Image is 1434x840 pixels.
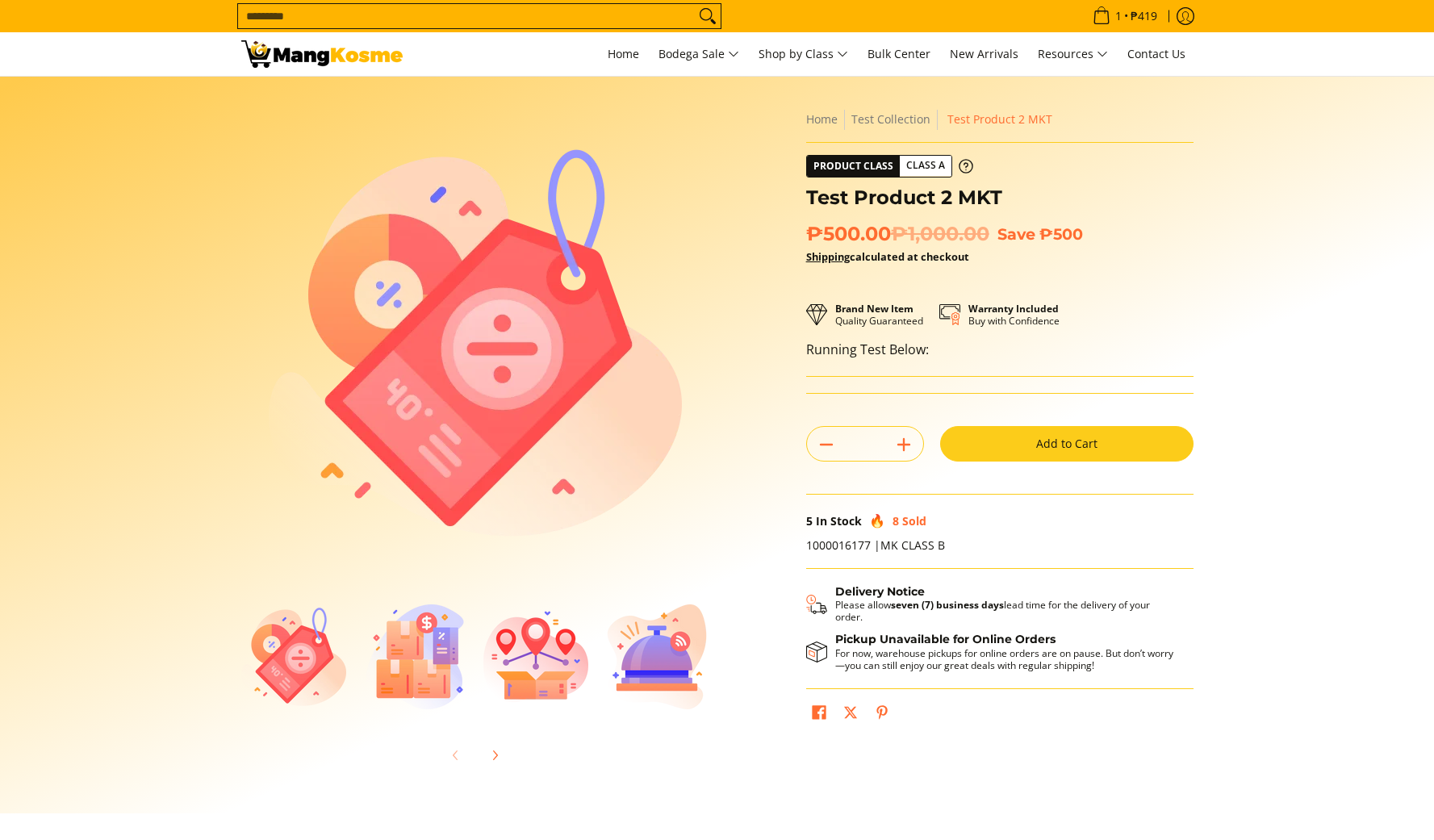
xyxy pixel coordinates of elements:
a: Share on Facebook [808,701,830,729]
a: Home [806,111,838,127]
span: Contact Us [1127,46,1185,61]
a: Bulk Center [859,32,939,76]
span: 1 [1113,10,1124,22]
strong: Warranty Included [968,302,1059,316]
a: Shipping [806,249,850,264]
span: New Arrivals [950,46,1018,61]
p: Please allow lead time for the delivery of your order. [835,599,1177,623]
div: Running Test Below: [806,340,1194,410]
a: Shop by Class [750,32,856,76]
span: In Stock [816,513,862,529]
h1: Test Product 2 MKT [806,186,1194,210]
nav: Main Menu [419,32,1194,76]
a: Post on X [839,701,862,729]
span: Shop by Class [759,44,848,65]
button: Add [884,432,923,458]
span: Test Product 2 MKT [947,111,1052,127]
img: Test Product 2 MKT-2 [362,604,467,709]
a: Pin on Pinterest [871,701,893,729]
span: Save [997,224,1035,244]
span: ₱500 [1039,224,1083,244]
img: Test Product 2 MKT-4 [604,604,709,709]
strong: calculated at checkout [806,249,969,264]
button: Subtract [807,432,846,458]
img: Test Product 2 MKT [269,136,682,550]
p: Quality Guaranteed [835,303,923,327]
span: Product Class [807,156,900,177]
span: Resources [1038,44,1108,65]
span: Bodega Sale [658,44,739,65]
button: Add to Cart [940,426,1194,462]
span: 5 [806,513,813,529]
span: 1000016177 |MK CLASS B [806,537,945,553]
strong: seven (7) business days [891,598,1004,612]
strong: Pickup Unavailable for Online Orders [835,632,1056,646]
img: Test Product 2 MKT | Mang Kosme [241,40,403,68]
p: For now, warehouse pickups for online orders are on pause. But don’t worry—you can still enjoy ou... [835,647,1177,671]
a: Product Class Class A [806,155,973,178]
button: Next [477,738,512,773]
nav: Breadcrumbs [806,109,1194,130]
del: ₱1,000.00 [891,222,989,246]
p: Buy with Confidence [968,303,1060,327]
img: Test Product 2 MKT-1 [241,604,346,709]
strong: Delivery Notice [835,584,925,599]
a: Home [600,32,647,76]
a: Bodega Sale [650,32,747,76]
a: Resources [1030,32,1116,76]
button: Search [695,4,721,28]
span: Sold [902,513,926,529]
span: 8 [893,513,899,529]
span: Bulk Center [868,46,930,61]
span: • [1088,7,1162,25]
span: ₱419 [1128,10,1160,22]
a: Test Collection [851,111,930,127]
strong: Brand New Item [835,302,913,316]
img: Test Product 2 MKT-3 [483,604,588,709]
a: Contact Us [1119,32,1194,76]
span: ₱500.00 [806,222,989,246]
span: Class A [900,156,951,176]
span: Home [608,46,639,61]
button: Shipping & Delivery [806,585,1177,624]
a: New Arrivals [942,32,1026,76]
